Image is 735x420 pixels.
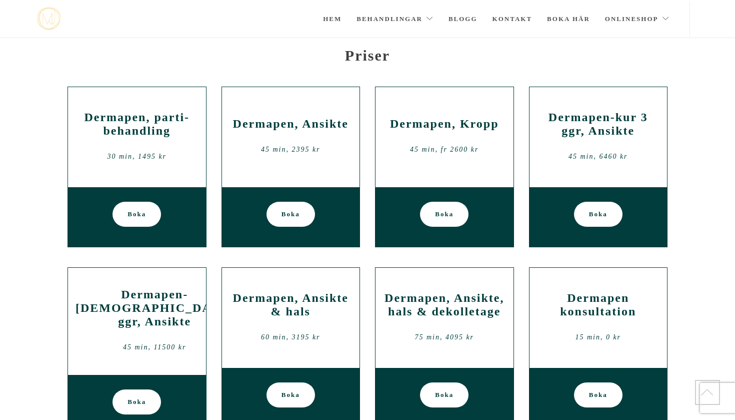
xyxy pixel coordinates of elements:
[75,340,233,355] div: 45 min, 11500 kr
[229,330,352,345] div: 60 min, 3195 kr
[112,389,161,414] a: Boka
[383,291,506,318] h2: Dermapen, Ansikte, hals & dekolletage
[547,2,590,37] a: Boka här
[492,2,532,37] a: Kontakt
[266,382,315,407] a: Boka
[266,202,315,227] a: Boka
[605,2,669,37] a: Onlineshop
[281,382,300,407] span: Boka
[75,288,233,328] h2: Dermapen-[DEMOGRAPHIC_DATA] ggr, Ansikte
[383,330,506,345] div: 75 min, 4095 kr
[589,202,607,227] span: Boka
[229,117,352,131] h2: Dermapen, Ansikte
[229,291,352,318] h2: Dermapen, Ansikte & hals
[127,389,146,414] span: Boka
[112,202,161,227] a: Boka
[420,202,468,227] a: Boka
[435,202,453,227] span: Boka
[75,149,198,164] div: 30 min, 1495 kr
[537,330,660,345] div: 15 min, 0 kr
[345,47,390,64] strong: Priser
[229,142,352,157] div: 45 min, 2395 kr
[67,36,71,43] span: -
[574,382,622,407] a: Boka
[537,111,660,138] h2: Dermapen-kur 3 ggr, Ansikte
[281,202,300,227] span: Boka
[537,291,660,318] h2: Dermapen konsultation
[448,2,477,37] a: Blogg
[589,382,607,407] span: Boka
[356,2,433,37] a: Behandlingar
[37,8,60,30] a: mjstudio mjstudio mjstudio
[323,2,341,37] a: Hem
[574,202,622,227] a: Boka
[383,142,506,157] div: 45 min, fr 2600 kr
[537,149,660,164] div: 45 min, 6460 kr
[37,8,60,30] img: mjstudio
[383,117,506,131] h2: Dermapen, Kropp
[435,382,453,407] span: Boka
[420,382,468,407] a: Boka
[127,202,146,227] span: Boka
[75,111,198,138] h2: Dermapen, parti-behandling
